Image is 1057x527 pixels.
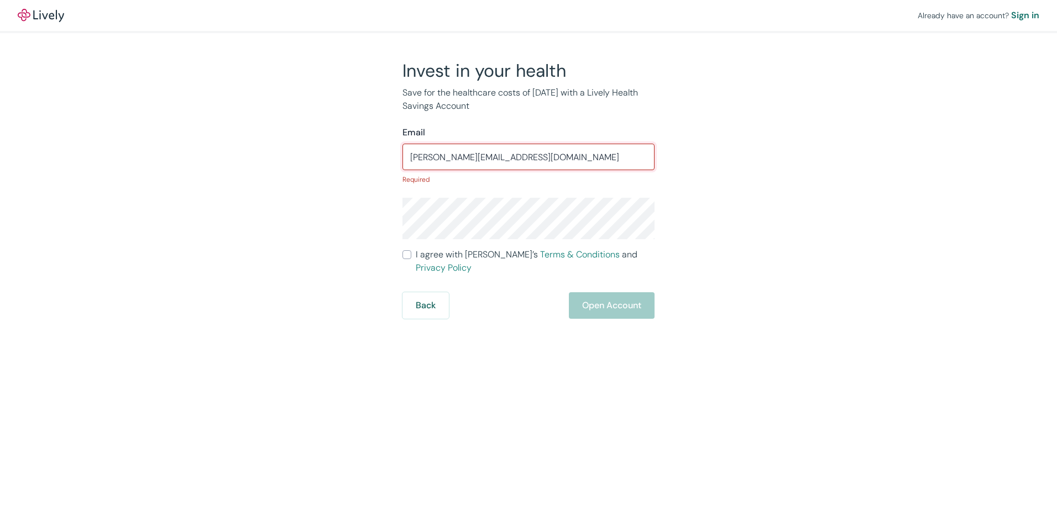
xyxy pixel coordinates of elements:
[402,86,655,113] p: Save for the healthcare costs of [DATE] with a Lively Health Savings Account
[402,60,655,82] h2: Invest in your health
[416,248,655,275] span: I agree with [PERSON_NAME]’s and
[540,249,620,260] a: Terms & Conditions
[416,262,472,273] a: Privacy Policy
[402,126,425,139] label: Email
[18,9,64,22] img: Lively
[402,175,655,185] p: Required
[18,9,64,22] a: LivelyLively
[402,292,449,319] button: Back
[1011,9,1039,22] a: Sign in
[918,9,1039,22] div: Already have an account?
